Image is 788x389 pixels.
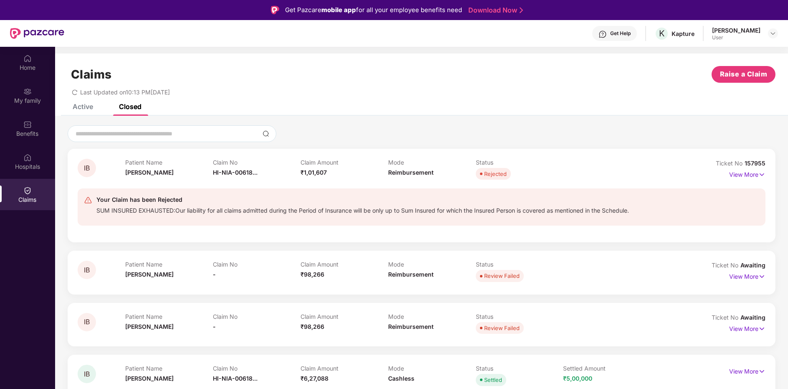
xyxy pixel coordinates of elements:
[84,318,90,325] span: IB
[213,159,301,166] p: Claim No
[720,69,768,79] span: Raise a Claim
[729,168,765,179] p: View More
[758,367,765,376] img: svg+xml;base64,PHN2ZyB4bWxucz0iaHR0cDovL3d3dy53My5vcmcvMjAwMC9zdmciIHdpZHRoPSIxNyIgaGVpZ2h0PSIxNy...
[23,54,32,63] img: svg+xml;base64,PHN2ZyBpZD0iSG9tZSIgeG1sbnM9Imh0dHA6Ly93d3cudzMub3JnLzIwMDAvc3ZnIiB3aWR0aD0iMjAiIG...
[301,323,324,330] span: ₹98,266
[125,261,213,268] p: Patient Name
[125,313,213,320] p: Patient Name
[712,66,775,83] button: Raise a Claim
[72,89,78,96] span: redo
[610,30,631,37] div: Get Help
[263,130,269,137] img: svg+xml;base64,PHN2ZyBpZD0iU2VhcmNoLTMyeDMyIiB4bWxucz0iaHR0cDovL3d3dy53My5vcmcvMjAwMC9zdmciIHdpZH...
[84,267,90,274] span: IB
[476,261,563,268] p: Status
[73,102,93,111] div: Active
[712,314,740,321] span: Ticket No
[770,30,776,37] img: svg+xml;base64,PHN2ZyBpZD0iRHJvcGRvd24tMzJ4MzIiIHhtbG5zPSJodHRwOi8vd3d3LnczLm9yZy8yMDAwL3N2ZyIgd2...
[729,365,765,376] p: View More
[745,160,765,167] span: 157955
[213,323,216,330] span: -
[484,324,520,332] div: Review Failed
[388,261,476,268] p: Mode
[301,169,327,176] span: ₹1,01,607
[388,169,434,176] span: Reimbursement
[301,271,324,278] span: ₹98,266
[125,323,174,330] span: [PERSON_NAME]
[125,375,174,382] span: [PERSON_NAME]
[659,28,664,38] span: K
[71,67,112,81] h1: Claims
[388,159,476,166] p: Mode
[712,34,760,41] div: User
[213,169,258,176] span: HI-NIA-00618...
[563,375,593,382] span: ₹5,00,000
[301,375,328,382] span: ₹6,27,088
[213,313,301,320] p: Claim No
[476,313,563,320] p: Status
[301,365,388,372] p: Claim Amount
[96,195,629,205] div: Your Claim has been Rejected
[23,153,32,162] img: svg+xml;base64,PHN2ZyBpZD0iSG9zcGl0YWxzIiB4bWxucz0iaHR0cDovL3d3dy53My5vcmcvMjAwMC9zdmciIHdpZHRoPS...
[740,262,765,269] span: Awaiting
[23,87,32,96] img: svg+xml;base64,PHN2ZyB3aWR0aD0iMjAiIGhlaWdodD0iMjAiIHZpZXdCb3g9IjAgMCAyMCAyMCIgZmlsbD0ibm9uZSIgeG...
[563,365,651,372] p: Settled Amount
[301,313,388,320] p: Claim Amount
[758,272,765,281] img: svg+xml;base64,PHN2ZyB4bWxucz0iaHR0cDovL3d3dy53My5vcmcvMjAwMC9zdmciIHdpZHRoPSIxNyIgaGVpZ2h0PSIxNy...
[476,365,563,372] p: Status
[712,262,740,269] span: Ticket No
[388,323,434,330] span: Reimbursement
[125,169,174,176] span: [PERSON_NAME]
[285,5,462,15] div: Get Pazcare for all your employee benefits need
[388,375,414,382] span: Cashless
[119,102,141,111] div: Closed
[484,376,502,384] div: Settled
[96,205,629,214] div: SUM INSURED EXHAUSTED:Our liability for all claims admitted during the Period of Insurance will b...
[599,30,607,38] img: svg+xml;base64,PHN2ZyBpZD0iSGVscC0zMngzMiIgeG1sbnM9Imh0dHA6Ly93d3cudzMub3JnLzIwMDAvc3ZnIiB3aWR0aD...
[213,375,258,382] span: HI-NIA-00618...
[729,322,765,333] p: View More
[10,28,64,39] img: New Pazcare Logo
[301,261,388,268] p: Claim Amount
[476,159,563,166] p: Status
[520,6,523,15] img: Stroke
[468,6,520,15] a: Download Now
[23,186,32,195] img: svg+xml;base64,PHN2ZyBpZD0iQ2xhaW0iIHhtbG5zPSJodHRwOi8vd3d3LnczLm9yZy8yMDAwL3N2ZyIgd2lkdGg9IjIwIi...
[758,170,765,179] img: svg+xml;base64,PHN2ZyB4bWxucz0iaHR0cDovL3d3dy53My5vcmcvMjAwMC9zdmciIHdpZHRoPSIxNyIgaGVpZ2h0PSIxNy...
[271,6,279,14] img: Logo
[213,271,216,278] span: -
[484,272,520,280] div: Review Failed
[213,365,301,372] p: Claim No
[80,89,170,96] span: Last Updated on 10:13 PM[DATE]
[672,30,695,38] div: Kapture
[84,371,90,378] span: IB
[712,26,760,34] div: [PERSON_NAME]
[301,159,388,166] p: Claim Amount
[84,196,92,204] img: svg+xml;base64,PHN2ZyB4bWxucz0iaHR0cDovL3d3dy53My5vcmcvMjAwMC9zdmciIHdpZHRoPSIyNCIgaGVpZ2h0PSIyNC...
[125,365,213,372] p: Patient Name
[213,261,301,268] p: Claim No
[321,6,356,14] strong: mobile app
[388,271,434,278] span: Reimbursement
[716,160,745,167] span: Ticket No
[758,324,765,333] img: svg+xml;base64,PHN2ZyB4bWxucz0iaHR0cDovL3d3dy53My5vcmcvMjAwMC9zdmciIHdpZHRoPSIxNyIgaGVpZ2h0PSIxNy...
[23,120,32,129] img: svg+xml;base64,PHN2ZyBpZD0iQmVuZWZpdHMiIHhtbG5zPSJodHRwOi8vd3d3LnczLm9yZy8yMDAwL3N2ZyIgd2lkdGg9Ij...
[484,170,507,178] div: Rejected
[84,165,90,172] span: IB
[729,270,765,281] p: View More
[388,313,476,320] p: Mode
[388,365,476,372] p: Mode
[125,271,174,278] span: [PERSON_NAME]
[125,159,213,166] p: Patient Name
[740,314,765,321] span: Awaiting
